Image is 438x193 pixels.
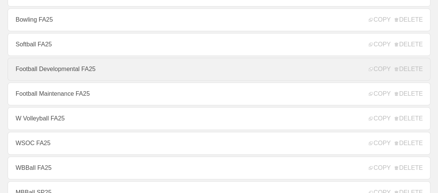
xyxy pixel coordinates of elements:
span: DELETE [395,66,423,73]
a: WSOC FA25 [8,132,430,155]
span: DELETE [395,16,423,23]
a: Football Developmental FA25 [8,58,430,81]
span: DELETE [395,90,423,97]
span: DELETE [395,165,423,171]
span: COPY [369,90,390,97]
a: Bowling FA25 [8,8,430,31]
span: COPY [369,16,390,23]
a: WBBall FA25 [8,157,430,179]
a: Football Maintenance FA25 [8,82,430,105]
span: DELETE [395,115,423,122]
a: Softball FA25 [8,33,430,56]
iframe: Chat Widget [400,157,438,193]
span: COPY [369,165,390,171]
a: W Volleyball FA25 [8,107,430,130]
span: COPY [369,115,390,122]
span: DELETE [395,41,423,48]
span: COPY [369,66,390,73]
span: DELETE [395,140,423,147]
span: COPY [369,140,390,147]
span: COPY [369,41,390,48]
